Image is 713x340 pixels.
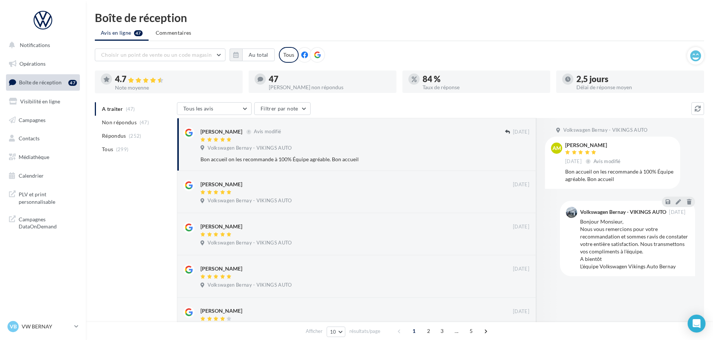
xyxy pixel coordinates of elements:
[19,135,40,141] span: Contacts
[200,223,242,230] div: [PERSON_NAME]
[242,49,275,61] button: Au total
[102,132,126,140] span: Répondus
[200,156,481,163] div: Bon accueil on les recommande à 100% Équipe agréable. Bon accueil
[4,37,78,53] button: Notifications
[208,197,292,204] span: Volkswagen Bernay - VIKINGS AUTO
[669,210,685,215] span: [DATE]
[465,325,477,337] span: 5
[513,224,529,230] span: [DATE]
[349,328,380,335] span: résultats/page
[423,85,544,90] div: Taux de réponse
[563,127,647,134] span: Volkswagen Bernay - VIKINGS AUTO
[177,102,252,115] button: Tous les avis
[6,319,80,334] a: VB VW BERNAY
[580,218,689,270] div: Bonjour Monsieur, Nous vous remercions pour votre recommandation et sommes ravis de constater vot...
[208,282,292,288] span: Volkswagen Bernay - VIKINGS AUTO
[129,133,141,139] span: (252)
[4,56,81,72] a: Opérations
[19,116,46,123] span: Campagnes
[330,329,336,335] span: 10
[306,328,323,335] span: Afficher
[10,323,17,330] span: VB
[513,266,529,272] span: [DATE]
[200,181,242,188] div: [PERSON_NAME]
[513,129,529,135] span: [DATE]
[565,168,674,183] div: Bon accueil on les recommande à 100% Équipe agréable. Bon accueil
[102,146,113,153] span: Tous
[513,308,529,315] span: [DATE]
[68,80,77,86] div: 47
[423,325,435,337] span: 2
[4,186,81,208] a: PLV et print personnalisable
[254,102,311,115] button: Filtrer par note
[269,75,390,83] div: 47
[20,98,60,105] span: Visibilité en ligne
[200,265,242,272] div: [PERSON_NAME]
[200,128,242,135] div: [PERSON_NAME]
[19,214,77,230] span: Campagnes DataOnDemand
[4,149,81,165] a: Médiathèque
[200,307,242,315] div: [PERSON_NAME]
[580,209,666,215] div: Volkswagen Bernay - VIKINGS AUTO
[594,158,621,164] span: Avis modifié
[95,12,704,23] div: Boîte de réception
[19,189,77,205] span: PLV et print personnalisable
[19,79,62,85] span: Boîte de réception
[230,49,275,61] button: Au total
[4,112,81,128] a: Campagnes
[4,131,81,146] a: Contacts
[269,85,390,90] div: [PERSON_NAME] non répondus
[19,154,49,160] span: Médiathèque
[408,325,420,337] span: 1
[423,75,544,83] div: 84 %
[101,52,212,58] span: Choisir un point de vente ou un code magasin
[102,119,137,126] span: Non répondus
[183,105,214,112] span: Tous les avis
[4,74,81,90] a: Boîte de réception47
[513,181,529,188] span: [DATE]
[451,325,463,337] span: ...
[115,75,237,84] div: 4.7
[552,144,561,152] span: aM
[156,29,192,37] span: Commentaires
[20,42,50,48] span: Notifications
[22,323,71,330] p: VW BERNAY
[688,315,706,333] div: Open Intercom Messenger
[208,145,292,152] span: Volkswagen Bernay - VIKINGS AUTO
[4,211,81,233] a: Campagnes DataOnDemand
[4,168,81,184] a: Calendrier
[254,129,281,135] span: Avis modifié
[576,75,698,83] div: 2,5 jours
[327,327,346,337] button: 10
[436,325,448,337] span: 3
[4,94,81,109] a: Visibilité en ligne
[95,49,225,61] button: Choisir un point de vente ou un code magasin
[140,119,149,125] span: (47)
[19,60,46,67] span: Opérations
[19,172,44,179] span: Calendrier
[576,85,698,90] div: Délai de réponse moyen
[116,146,129,152] span: (299)
[208,240,292,246] span: Volkswagen Bernay - VIKINGS AUTO
[565,143,622,148] div: [PERSON_NAME]
[279,47,299,63] div: Tous
[115,85,237,90] div: Note moyenne
[565,158,582,165] span: [DATE]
